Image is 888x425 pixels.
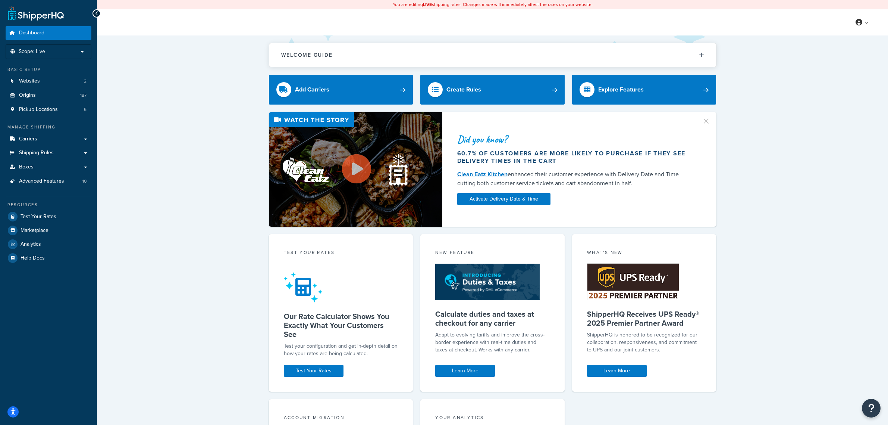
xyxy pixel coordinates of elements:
[6,103,91,117] a: Pickup Locations6
[587,365,647,377] a: Learn More
[284,342,398,357] div: Test your configuration and get in-depth detail on how your rates are being calculated.
[19,92,36,99] span: Origins
[587,331,702,354] p: ShipperHQ is honored to be recognized for our collaboration, responsiveness, and commitment to UP...
[295,84,329,95] div: Add Carriers
[21,227,48,234] span: Marketplace
[435,414,550,423] div: Your Analytics
[6,103,91,117] li: Pickup Locations
[587,310,702,328] h5: ShipperHQ Receives UPS Ready® 2025 Premier Partner Award
[6,89,91,102] a: Origins187
[435,331,550,354] p: Adapt to evolving tariffs and improve the cross-border experience with real-time duties and taxes...
[457,193,550,205] a: Activate Delivery Date & Time
[435,365,495,377] a: Learn More
[6,202,91,208] div: Resources
[19,136,37,142] span: Carriers
[420,75,565,105] a: Create Rules
[6,74,91,88] a: Websites2
[587,249,702,258] div: What's New
[284,414,398,423] div: Account Migration
[862,399,881,418] button: Open Resource Center
[6,124,91,130] div: Manage Shipping
[6,174,91,188] li: Advanced Features
[21,214,56,220] span: Test Your Rates
[446,84,481,95] div: Create Rules
[6,210,91,223] a: Test Your Rates
[6,146,91,160] a: Shipping Rules
[6,132,91,146] a: Carriers
[435,310,550,328] h5: Calculate duties and taxes at checkout for any carrier
[269,112,442,227] img: Video thumbnail
[284,312,398,339] h5: Our Rate Calculator Shows You Exactly What Your Customers See
[19,178,64,184] span: Advanced Features
[19,49,45,55] span: Scope: Live
[6,26,91,40] a: Dashboard
[21,255,45,261] span: Help Docs
[572,75,716,105] a: Explore Features
[6,66,91,73] div: Basic Setup
[269,43,716,67] button: Welcome Guide
[19,164,34,170] span: Boxes
[80,92,87,99] span: 187
[457,134,693,145] div: Did you know?
[281,52,333,58] h2: Welcome Guide
[6,160,91,174] a: Boxes
[457,170,693,188] div: enhanced their customer experience with Delivery Date and Time — cutting both customer service ti...
[82,178,87,184] span: 10
[269,75,413,105] a: Add Carriers
[84,78,87,84] span: 2
[284,249,398,258] div: Test your rates
[6,224,91,237] a: Marketplace
[435,249,550,258] div: New Feature
[6,251,91,265] a: Help Docs
[6,89,91,102] li: Origins
[84,106,87,113] span: 6
[6,238,91,251] a: Analytics
[19,106,58,113] span: Pickup Locations
[6,74,91,88] li: Websites
[457,150,693,165] div: 60.7% of customers are more likely to purchase if they see delivery times in the cart
[21,241,41,248] span: Analytics
[19,78,40,84] span: Websites
[19,150,54,156] span: Shipping Rules
[423,1,432,8] b: LIVE
[457,170,508,179] a: Clean Eatz Kitchen
[6,174,91,188] a: Advanced Features10
[19,30,44,36] span: Dashboard
[598,84,644,95] div: Explore Features
[284,365,343,377] a: Test Your Rates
